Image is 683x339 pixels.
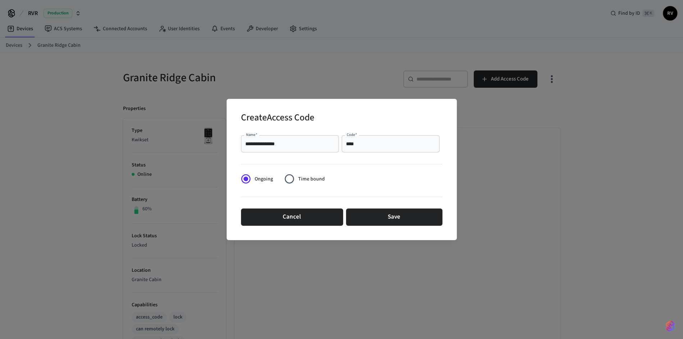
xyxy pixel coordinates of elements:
[255,175,273,183] span: Ongoing
[346,209,442,226] button: Save
[666,320,674,332] img: SeamLogoGradient.69752ec5.svg
[347,132,357,137] label: Code
[298,175,325,183] span: Time bound
[246,132,258,137] label: Name
[241,209,343,226] button: Cancel
[241,107,314,129] h2: Create Access Code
